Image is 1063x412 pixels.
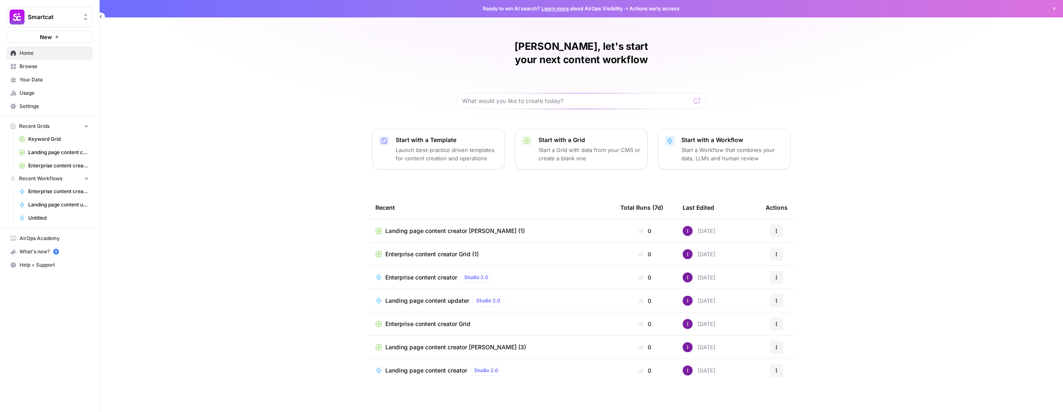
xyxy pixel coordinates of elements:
[385,227,525,235] span: Landing page content creator [PERSON_NAME] (1)
[7,73,93,86] a: Your Data
[40,33,52,41] span: New
[28,201,89,208] span: Landing page content updater
[375,320,607,328] a: Enterprise content creator Grid
[464,274,488,281] span: Studio 2.0
[7,47,93,60] a: Home
[375,296,607,306] a: Landing page content updaterStudio 2.0
[683,342,693,352] img: rttthfqagq9o9phgx6vgk6kzmwrp
[620,320,669,328] div: 0
[7,245,93,258] button: What's new? 5
[375,365,607,375] a: Landing page content creatorStudio 2.0
[375,227,607,235] a: Landing page content creator [PERSON_NAME] (1)
[15,211,93,225] a: Untitled
[476,297,500,304] span: Studio 2.0
[28,214,89,222] span: Untitled
[375,250,607,258] a: Enterprise content creator Grid (1)
[55,250,57,254] text: 5
[15,185,93,198] a: Enterprise content creator
[28,188,89,195] span: Enterprise content creator
[7,100,93,113] a: Settings
[385,320,470,328] span: Enterprise content creator Grid
[20,89,89,97] span: Usage
[7,86,93,100] a: Usage
[10,10,24,25] img: Smartcat Logo
[7,31,93,43] button: New
[20,63,89,70] span: Browse
[483,5,623,12] span: Ready to win AI search? about AirOps Visibility
[7,60,93,73] a: Browse
[20,235,89,242] span: AirOps Academy
[683,249,715,259] div: [DATE]
[766,196,788,219] div: Actions
[629,5,680,12] span: Actions early access
[683,296,693,306] img: rttthfqagq9o9phgx6vgk6kzmwrp
[683,196,714,219] div: Last Edited
[19,175,62,182] span: Recent Workflows
[683,249,693,259] img: rttthfqagq9o9phgx6vgk6kzmwrp
[372,129,505,169] button: Start with a TemplateLaunch best-practice driven templates for content creation and operations
[7,232,93,245] a: AirOps Academy
[396,146,498,162] p: Launch best-practice driven templates for content creation and operations
[683,226,715,236] div: [DATE]
[681,136,784,144] p: Start with a Workflow
[457,40,706,66] h1: [PERSON_NAME], let's start your next content workflow
[28,162,89,169] span: Enterprise content creator Grid (1)
[7,120,93,132] button: Recent Grids
[375,196,607,219] div: Recent
[683,226,693,236] img: rttthfqagq9o9phgx6vgk6kzmwrp
[7,172,93,185] button: Recent Workflows
[681,146,784,162] p: Start a Workflow that combines your data, LLMs and human review
[539,146,641,162] p: Start a Grid with data from your CMS or create a blank one
[20,49,89,57] span: Home
[7,7,93,27] button: Workspace: Smartcat
[683,296,715,306] div: [DATE]
[683,365,693,375] img: rttthfqagq9o9phgx6vgk6kzmwrp
[53,249,59,255] a: 5
[19,123,49,130] span: Recent Grids
[541,5,569,12] a: Learn more
[375,272,607,282] a: Enterprise content creatorStudio 2.0
[385,273,457,282] span: Enterprise content creator
[658,129,791,169] button: Start with a WorkflowStart a Workflow that combines your data, LLMs and human review
[462,97,691,105] input: What would you like to create today?
[620,343,669,351] div: 0
[15,198,93,211] a: Landing page content updater
[28,135,89,143] span: Keyword Grid
[683,342,715,352] div: [DATE]
[539,136,641,144] p: Start with a Grid
[15,132,93,146] a: Keyword Grid
[28,13,78,21] span: Smartcat
[15,146,93,159] a: Landing page content creator [PERSON_NAME] (1)
[20,261,89,269] span: Help + Support
[7,245,92,258] div: What's new?
[620,366,669,375] div: 0
[620,297,669,305] div: 0
[620,227,669,235] div: 0
[375,343,607,351] a: Landing page content creator [PERSON_NAME] (3)
[515,129,648,169] button: Start with a GridStart a Grid with data from your CMS or create a blank one
[385,343,526,351] span: Landing page content creator [PERSON_NAME] (3)
[683,319,715,329] div: [DATE]
[20,103,89,110] span: Settings
[385,297,469,305] span: Landing page content updater
[15,159,93,172] a: Enterprise content creator Grid (1)
[683,365,715,375] div: [DATE]
[683,319,693,329] img: rttthfqagq9o9phgx6vgk6kzmwrp
[474,367,498,374] span: Studio 2.0
[683,272,715,282] div: [DATE]
[28,149,89,156] span: Landing page content creator [PERSON_NAME] (1)
[396,136,498,144] p: Start with a Template
[620,196,663,219] div: Total Runs (7d)
[385,250,479,258] span: Enterprise content creator Grid (1)
[385,366,467,375] span: Landing page content creator
[20,76,89,83] span: Your Data
[683,272,693,282] img: rttthfqagq9o9phgx6vgk6kzmwrp
[620,250,669,258] div: 0
[620,273,669,282] div: 0
[7,258,93,272] button: Help + Support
